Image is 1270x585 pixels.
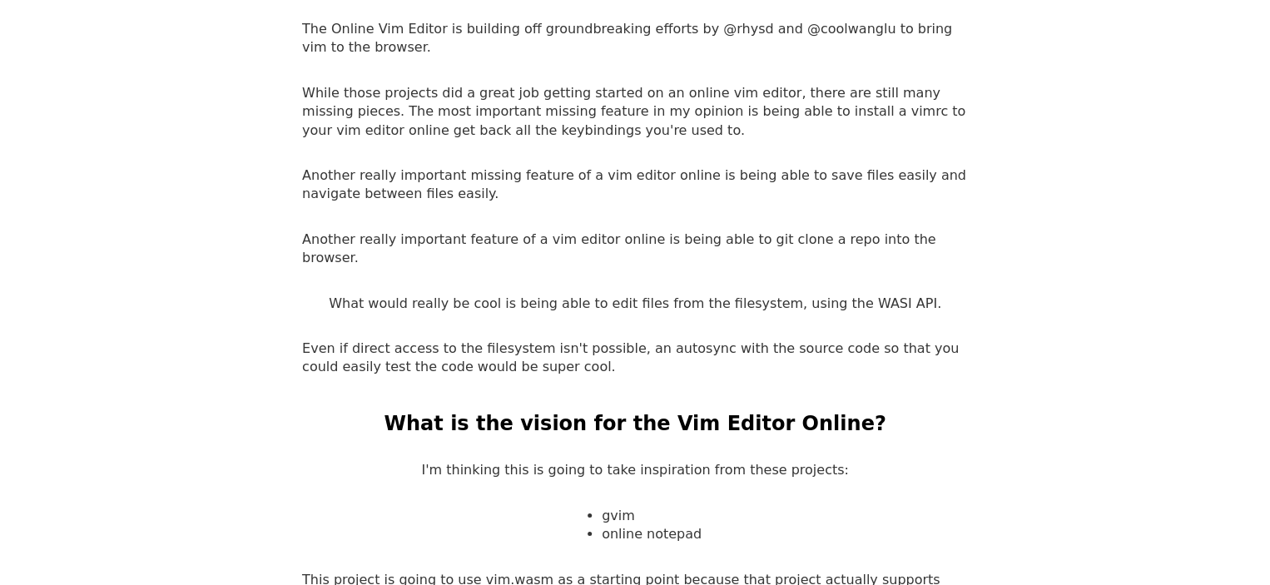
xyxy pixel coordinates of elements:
p: Another really important feature of a vim editor online is being able to git clone a repo into th... [302,231,968,268]
p: The Online Vim Editor is building off groundbreaking efforts by @rhysd and @coolwanglu to bring v... [302,20,968,57]
p: Another really important missing feature of a vim editor online is being able to save files easil... [302,166,968,204]
h2: What is the vision for the Vim Editor Online? [384,410,886,439]
p: While those projects did a great job getting started on an online vim editor, there are still man... [302,84,968,140]
p: I'm thinking this is going to take inspiration from these projects: [421,461,848,479]
p: Even if direct access to the filesystem isn't possible, an autosync with the source code so that ... [302,340,968,377]
li: online notepad [602,525,702,543]
p: What would really be cool is being able to edit files from the filesystem, using the WASI API. [329,295,941,313]
li: gvim [602,507,702,525]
